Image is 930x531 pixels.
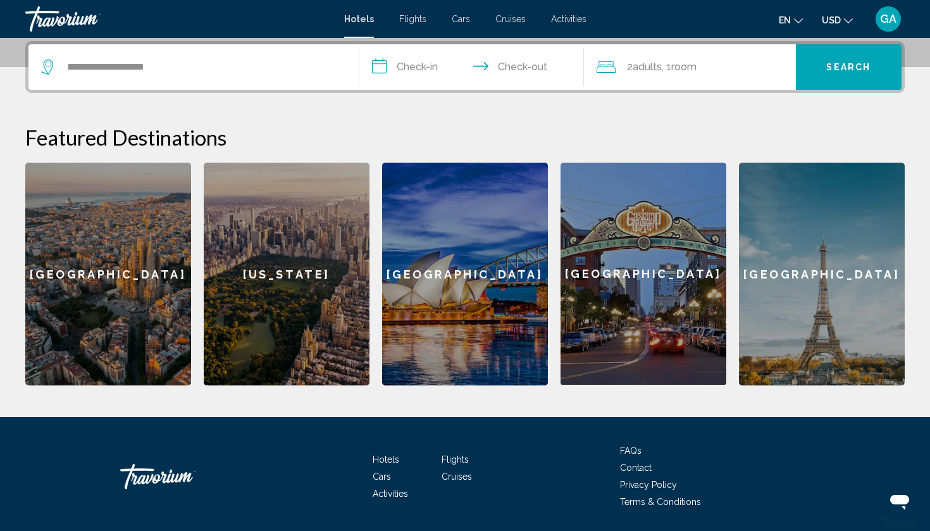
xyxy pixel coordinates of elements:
a: Cruises [442,472,472,482]
a: Hotels [344,14,374,24]
a: [GEOGRAPHIC_DATA] [739,163,905,385]
button: Travelers: 2 adults, 0 children [584,44,796,90]
a: [GEOGRAPHIC_DATA] [25,163,191,385]
a: Activities [551,14,586,24]
div: [GEOGRAPHIC_DATA] [561,163,726,385]
span: USD [822,15,841,25]
span: 2 [627,58,662,76]
h2: Featured Destinations [25,125,905,150]
button: Change currency [822,11,853,29]
a: Cruises [495,14,526,24]
a: Cars [452,14,470,24]
a: Privacy Policy [620,480,677,490]
a: Activities [373,489,408,499]
a: [GEOGRAPHIC_DATA] [382,163,548,385]
button: Search [796,44,902,90]
a: [US_STATE] [204,163,369,385]
a: Travorium [120,458,247,496]
a: Flights [399,14,426,24]
span: Adults [633,61,662,73]
button: Change language [779,11,803,29]
div: Search widget [28,44,902,90]
a: Hotels [373,454,399,465]
iframe: Button to launch messaging window [879,480,920,521]
a: Cars [373,472,391,482]
a: Travorium [25,6,332,32]
a: [GEOGRAPHIC_DATA] [561,163,726,385]
span: , 1 [662,58,697,76]
span: en [779,15,791,25]
a: Contact [620,463,652,473]
button: User Menu [872,6,905,32]
span: Search [826,63,871,73]
a: Terms & Conditions [620,497,701,507]
span: Room [671,61,697,73]
a: Flights [442,454,469,465]
a: FAQs [620,446,642,456]
span: GA [880,13,896,25]
button: Check in and out dates [359,44,584,90]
